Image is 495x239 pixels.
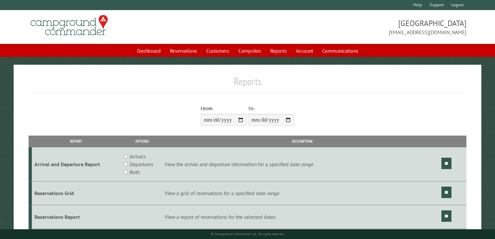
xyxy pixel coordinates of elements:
label: To: [248,106,294,112]
th: Description [164,136,440,147]
a: Account [292,45,317,57]
label: Arrivals [130,153,146,160]
td: View a report of reservations for the selected dates [164,205,440,229]
small: © Campground Commander LLC. All rights reserved. [211,232,284,236]
td: View a grid of reservations for a specified date range [164,181,440,205]
td: Reservations Grid [32,181,121,205]
a: Dashboard [133,45,165,57]
label: Both [130,168,140,176]
label: Departures [130,160,153,168]
th: Report [32,136,121,147]
td: Reservations Report [32,205,121,229]
td: View the arrival and departure information for a specified date range [164,147,440,181]
td: Arrival and Departure Report [32,147,121,181]
a: Reports [266,45,291,57]
th: Options [121,136,164,147]
img: Campground Commander [29,13,110,38]
span: [GEOGRAPHIC_DATA] [EMAIL_ADDRESS][DOMAIN_NAME] [247,18,466,36]
h1: Reports [29,75,467,93]
a: Reservations [166,45,201,57]
a: Campsites [235,45,265,57]
a: Customers [202,45,233,57]
a: Communications [318,45,362,57]
label: From: [201,106,247,112]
